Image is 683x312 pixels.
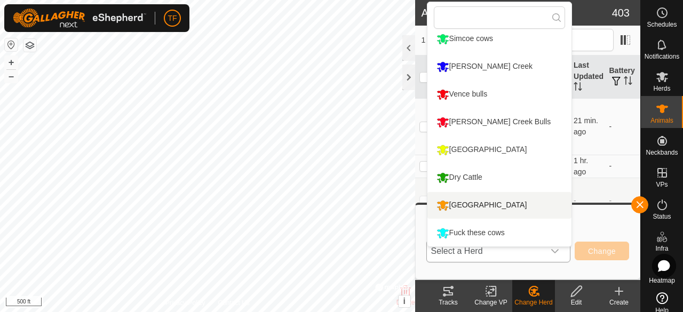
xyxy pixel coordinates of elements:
[5,56,18,69] button: +
[569,55,605,99] th: Last Updated
[470,298,512,307] div: Change VP
[605,155,640,178] td: -
[427,81,571,108] li: Vence bulls
[434,30,496,48] div: Simcoe cows
[646,149,678,156] span: Neckbands
[427,220,571,246] li: Fuck these cows
[575,242,629,260] button: Change
[5,70,18,83] button: –
[427,53,571,80] li: Tony Creek
[624,78,632,86] p-sorticon: Activate to sort
[427,164,571,191] li: Dry Cattle
[427,192,571,219] li: Elk Pond
[5,38,18,51] button: Reset Map
[403,297,405,306] span: i
[574,156,588,176] span: Aug 27, 2025, 6:38 AM
[655,245,668,252] span: Infra
[612,5,630,21] span: 403
[427,298,470,307] div: Tracks
[434,224,507,242] div: Fuck these cows
[653,213,671,220] span: Status
[434,85,490,103] div: Vence bulls
[645,53,679,60] span: Notifications
[13,9,146,28] img: Gallagher Logo
[512,298,555,307] div: Change Herd
[605,55,640,99] th: Battery
[434,113,554,131] div: [PERSON_NAME] Creek Bulls
[165,298,205,308] a: Privacy Policy
[605,98,640,155] td: -
[23,39,36,52] button: Map Layers
[218,298,249,308] a: Contact Us
[434,58,535,76] div: [PERSON_NAME] Creek
[422,6,612,19] h2: Animals
[434,141,530,159] div: [GEOGRAPHIC_DATA]
[574,84,582,92] p-sorticon: Activate to sort
[647,21,677,28] span: Schedules
[598,298,640,307] div: Create
[422,35,485,46] span: 1 selected of 403
[574,196,576,205] span: -
[649,277,675,284] span: Heatmap
[168,13,177,24] span: TF
[399,295,410,307] button: i
[653,85,670,92] span: Herds
[656,181,668,188] span: VPs
[555,298,598,307] div: Edit
[427,137,571,163] li: Indian Lake
[434,196,530,214] div: [GEOGRAPHIC_DATA]
[427,241,544,262] span: Select a Herd
[427,26,571,52] li: Simcoe cows
[574,116,598,136] span: Aug 27, 2025, 7:56 AM
[427,109,571,135] li: Tony Creek Bulls
[544,241,566,262] div: dropdown trigger
[588,247,616,255] span: Change
[650,117,673,124] span: Animals
[434,169,485,187] div: Dry Cattle
[605,178,640,223] td: -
